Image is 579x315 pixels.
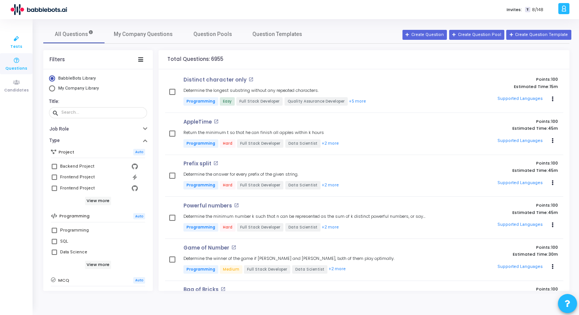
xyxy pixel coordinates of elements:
div: Filters [49,57,65,63]
span: Data Scientist [292,265,327,274]
span: 100 [551,118,558,124]
button: +5 more [348,98,366,105]
p: Points: [438,161,558,166]
span: 45m [548,168,558,173]
span: 30m [548,252,558,257]
button: Actions [547,178,558,188]
button: Create Question Template [506,30,571,40]
h6: View more [85,261,111,269]
mat-icon: open_in_new [231,245,236,250]
div: Backend Project [60,162,94,171]
p: Powerful numbers [183,203,232,209]
button: Supported Languages [495,261,545,273]
h5: Determine the minimum number k such that n can be represented as the sum of k distinct powerful n... [183,214,431,219]
p: AppleTime [183,119,212,125]
p: Estimated Time: [438,168,558,173]
span: Data Scientist [285,223,321,232]
button: +2 more [328,266,346,273]
button: +2 more [321,140,339,147]
button: +2 more [321,224,339,231]
h6: MCQ [58,278,69,283]
div: Data Science [60,248,87,257]
button: Type [43,135,153,147]
span: Tests [10,44,22,50]
h6: Title: [49,99,145,104]
span: Candidates [4,87,29,94]
mat-icon: open_in_new [221,287,226,292]
p: Distinct character only [183,77,247,83]
span: 8/148 [532,7,543,13]
span: Programming [183,265,218,274]
span: 100 [551,244,558,250]
span: Full Stack Developer [244,265,290,274]
p: Points: [438,287,558,292]
button: Actions [547,94,558,104]
p: Points: [438,77,558,82]
h6: Programming [59,214,90,219]
button: Supported Languages [495,93,545,105]
h5: Return the minimum t so that he can finish all apples within k hours [183,130,324,135]
p: Bag of Bricks [183,287,219,293]
span: Hard [220,223,236,232]
button: Job Role [43,123,153,135]
span: Easy [220,97,235,106]
label: Invites: [507,7,522,13]
span: Full Stack Developer [236,97,283,106]
span: All Questions [55,30,93,38]
span: Questions [5,65,27,72]
p: Points: [438,119,558,124]
span: Programming [183,139,218,148]
span: 45m [548,210,558,215]
span: 45m [548,126,558,131]
button: Actions [547,220,558,230]
span: Hard [220,181,236,189]
p: Estimated Time: [438,84,558,89]
span: Programming [183,181,218,189]
mat-icon: open_in_new [214,119,219,124]
button: Actions [547,261,558,272]
span: Programming [183,223,218,232]
span: Full Stack Developer [237,139,283,148]
h5: Determine the winner of the game if [PERSON_NAME] and [PERSON_NAME], both of them play optimally. [183,256,394,261]
h6: Type [49,138,60,144]
div: Frontend Project [60,173,95,182]
span: Full Stack Developer [237,223,283,232]
button: Supported Languages [495,177,545,189]
h6: View more [85,197,111,205]
span: T [525,7,530,13]
span: Programming [183,97,218,106]
mat-icon: search [52,109,61,116]
mat-radio-group: Select Library [49,75,147,93]
div: Frontend Project [60,184,95,193]
button: +2 more [321,182,339,189]
p: Points: [438,245,558,250]
mat-icon: open_in_new [234,203,239,208]
span: Auto [133,277,145,284]
span: Data Scientist [285,181,321,189]
span: Auto [133,149,145,155]
p: Points: [438,203,558,208]
h6: Job Role [49,126,69,132]
div: MCQ [60,290,70,299]
input: Search... [61,110,144,115]
div: Programming [60,226,89,235]
span: Full Stack Developer [237,181,283,189]
button: Supported Languages [495,219,545,231]
div: SQL [60,237,68,246]
img: logo [10,2,67,17]
p: Estimated Time: [438,252,558,257]
span: 100 [551,76,558,82]
p: Estimated Time: [438,126,558,131]
span: My Company Library [58,86,99,91]
h4: Total Questions: 6955 [167,56,223,62]
h5: Determine the longest substring without any repeated characters. [183,88,319,93]
button: Actions [547,135,558,146]
span: Auto [133,213,145,220]
span: Question Templates [252,30,302,38]
p: Game of Number [183,245,229,251]
button: Create Question Pool [449,30,504,40]
span: My Company Questions [114,30,173,38]
span: Question Pools [193,30,232,38]
h5: Determine the answer for every prefix of the given string. [183,172,298,177]
span: Quality Assurance Developer [285,97,348,106]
